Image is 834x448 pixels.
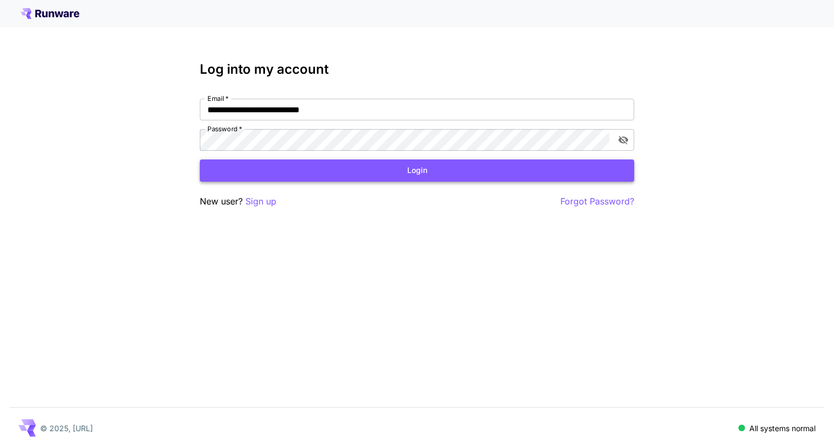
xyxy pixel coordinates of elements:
button: toggle password visibility [614,130,633,150]
button: Forgot Password? [560,195,634,208]
p: All systems normal [749,423,816,434]
button: Login [200,159,634,182]
p: © 2025, [URL] [40,423,93,434]
p: New user? [200,195,276,208]
label: Password [207,124,242,133]
h3: Log into my account [200,62,634,77]
label: Email [207,94,229,103]
button: Sign up [245,195,276,208]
